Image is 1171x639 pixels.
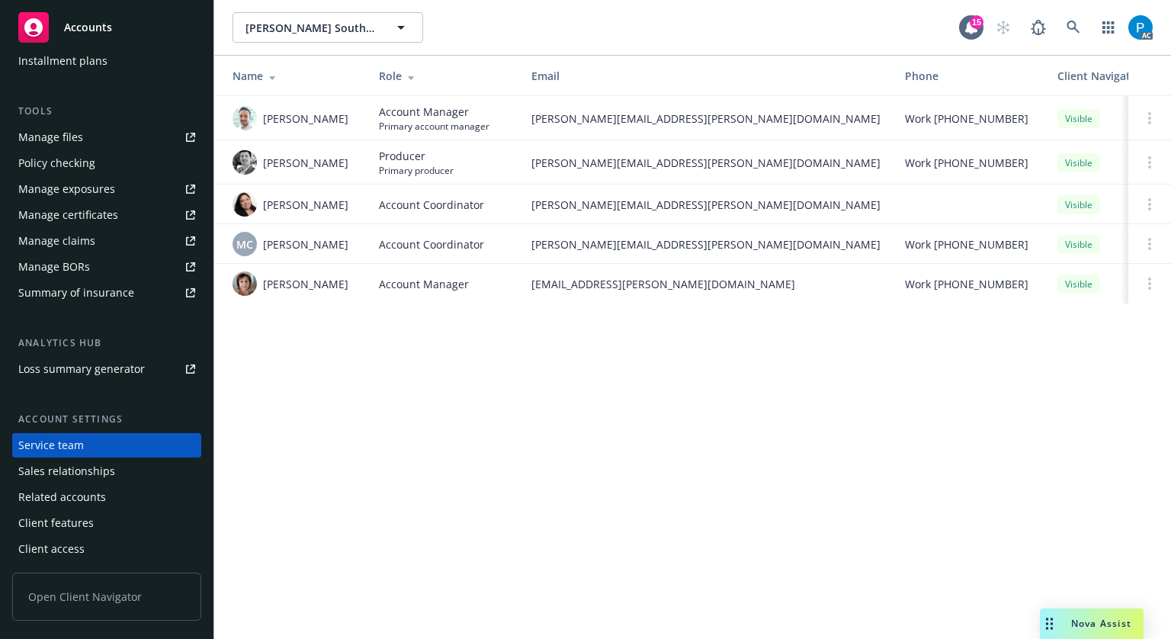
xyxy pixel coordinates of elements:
div: Visible [1057,275,1100,294]
div: Manage claims [18,229,95,253]
div: Name [233,68,355,84]
div: Visible [1057,153,1100,172]
span: Account Manager [379,276,469,292]
span: MC [236,236,253,252]
img: photo [233,150,257,175]
img: photo [233,192,257,217]
span: Nova Assist [1071,617,1131,630]
a: Client features [12,511,201,535]
div: Phone [905,68,1033,84]
span: [PERSON_NAME] [263,276,348,292]
div: Email [531,68,881,84]
span: [EMAIL_ADDRESS][PERSON_NAME][DOMAIN_NAME] [531,276,881,292]
div: Manage files [18,125,83,149]
div: Manage exposures [18,177,115,201]
a: Sales relationships [12,459,201,483]
span: Work [PHONE_NUMBER] [905,236,1028,252]
span: Primary account manager [379,120,489,133]
span: [PERSON_NAME][EMAIL_ADDRESS][PERSON_NAME][DOMAIN_NAME] [531,155,881,171]
span: Primary producer [379,164,454,177]
div: Service team [18,433,84,458]
div: Account settings [12,412,201,427]
button: Nova Assist [1040,608,1144,639]
div: Role [379,68,507,84]
div: Summary of insurance [18,281,134,305]
a: Search [1058,12,1089,43]
span: Work [PHONE_NUMBER] [905,111,1028,127]
span: Producer [379,148,454,164]
div: Sales relationships [18,459,115,483]
a: Manage BORs [12,255,201,279]
a: Installment plans [12,49,201,73]
span: Account Coordinator [379,236,484,252]
div: Client access [18,537,85,561]
div: Visible [1057,235,1100,254]
a: Report a Bug [1023,12,1054,43]
a: Policy checking [12,151,201,175]
div: Installment plans [18,49,107,73]
span: [PERSON_NAME][EMAIL_ADDRESS][PERSON_NAME][DOMAIN_NAME] [531,236,881,252]
div: Manage certificates [18,203,118,227]
img: photo [1128,15,1153,40]
span: Open Client Navigator [12,573,201,621]
div: Client features [18,511,94,535]
div: Related accounts [18,485,106,509]
span: [PERSON_NAME][EMAIL_ADDRESS][PERSON_NAME][DOMAIN_NAME] [531,111,881,127]
a: Manage exposures [12,177,201,201]
a: Start snowing [988,12,1019,43]
span: [PERSON_NAME] South Real Estate Company [245,20,377,36]
div: Visible [1057,109,1100,128]
span: Account Coordinator [379,197,484,213]
span: [PERSON_NAME] [263,155,348,171]
div: Manage BORs [18,255,90,279]
span: [PERSON_NAME] [263,236,348,252]
a: Summary of insurance [12,281,201,305]
a: Service team [12,433,201,458]
a: Loss summary generator [12,357,201,381]
a: Manage claims [12,229,201,253]
div: Visible [1057,195,1100,214]
a: Client access [12,537,201,561]
div: Tools [12,104,201,119]
div: Policy checking [18,151,95,175]
div: Drag to move [1040,608,1059,639]
span: [PERSON_NAME] [263,111,348,127]
img: photo [233,271,257,296]
img: photo [233,106,257,130]
span: Account Manager [379,104,489,120]
span: Accounts [64,21,112,34]
span: Work [PHONE_NUMBER] [905,155,1028,171]
a: Switch app [1093,12,1124,43]
a: Accounts [12,6,201,49]
div: 15 [970,15,983,29]
button: [PERSON_NAME] South Real Estate Company [233,12,423,43]
span: [PERSON_NAME][EMAIL_ADDRESS][PERSON_NAME][DOMAIN_NAME] [531,197,881,213]
a: Manage certificates [12,203,201,227]
span: [PERSON_NAME] [263,197,348,213]
a: Manage files [12,125,201,149]
div: Analytics hub [12,336,201,351]
a: Related accounts [12,485,201,509]
span: Work [PHONE_NUMBER] [905,276,1028,292]
div: Loss summary generator [18,357,145,381]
